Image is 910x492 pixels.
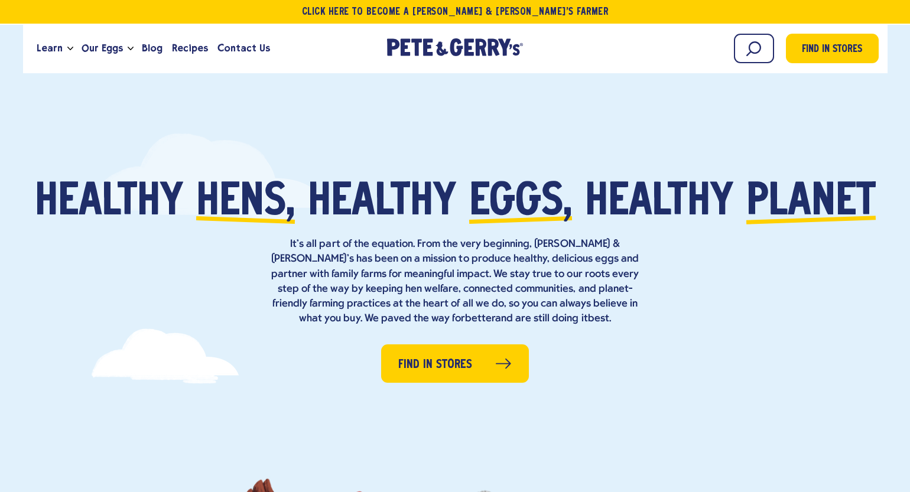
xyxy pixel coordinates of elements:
a: Learn [32,32,67,64]
a: Our Eggs [77,32,128,64]
span: Find in Stores [802,42,862,58]
a: Find in Stores [381,344,529,383]
strong: better [465,313,495,324]
input: Search [734,34,774,63]
button: Open the dropdown menu for Learn [67,47,73,51]
span: planet [746,181,876,225]
a: Recipes [167,32,213,64]
span: Healthy [35,181,183,225]
span: eggs, [469,181,572,225]
span: healthy [585,181,733,225]
span: Learn [37,41,63,56]
span: Our Eggs [82,41,123,56]
span: Recipes [172,41,208,56]
strong: best [588,313,609,324]
span: hens, [196,181,295,225]
span: Contact Us [217,41,270,56]
span: healthy [308,181,456,225]
a: Find in Stores [786,34,879,63]
p: It’s all part of the equation. From the very beginning, [PERSON_NAME] & [PERSON_NAME]’s has been ... [266,237,644,326]
span: Find in Stores [398,356,472,374]
a: Blog [137,32,167,64]
button: Open the dropdown menu for Our Eggs [128,47,134,51]
a: Contact Us [213,32,275,64]
span: Blog [142,41,162,56]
